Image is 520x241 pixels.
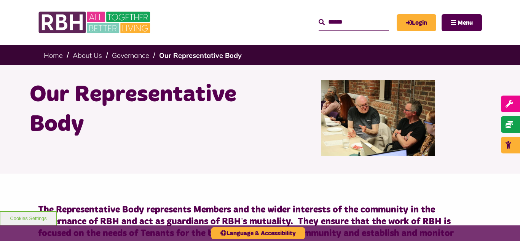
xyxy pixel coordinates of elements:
a: Home [44,51,63,60]
button: Language & Accessibility [211,227,305,239]
img: Rep Body [321,80,435,156]
a: MyRBH [397,14,436,31]
a: About Us [73,51,102,60]
span: Menu [458,20,473,26]
a: Governance [112,51,149,60]
a: Our Representative Body [159,51,242,60]
iframe: Netcall Web Assistant for live chat [486,207,520,241]
img: RBH [38,8,152,37]
h1: Our Representative Body [30,80,254,139]
button: Navigation [442,14,482,31]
